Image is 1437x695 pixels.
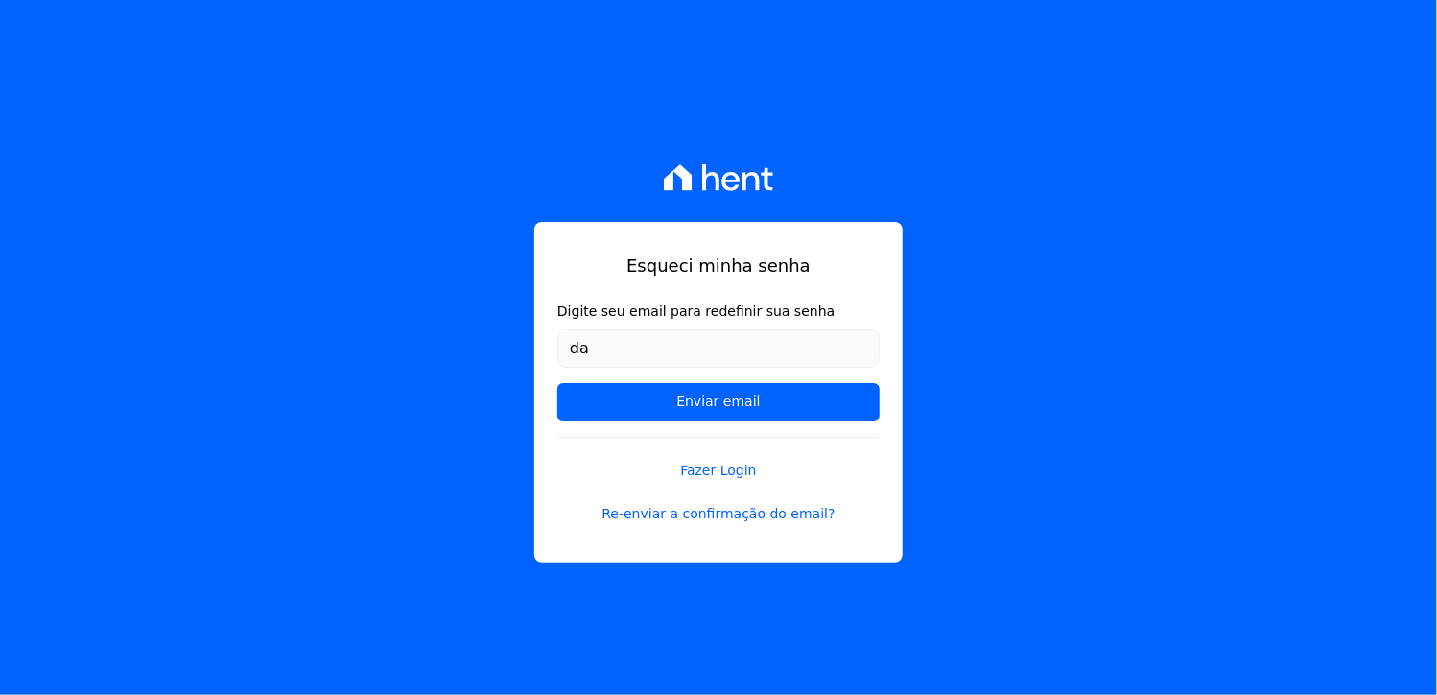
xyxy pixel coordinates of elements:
input: Email [557,329,880,368]
input: Enviar email [557,383,880,421]
label: Digite seu email para redefinir sua senha [557,301,880,322]
h1: Esqueci minha senha [557,252,880,278]
a: Re-enviar a confirmação do email? [557,504,880,524]
a: Fazer Login [557,437,880,481]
